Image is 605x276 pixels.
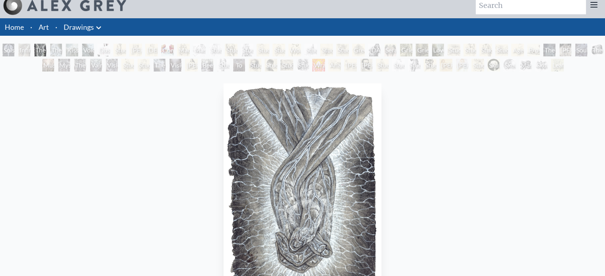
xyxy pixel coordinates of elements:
[432,44,444,56] div: Love Forestalling Death
[440,59,452,71] div: [PERSON_NAME] Pregnant & Reading
[400,44,412,56] div: Grieving 1
[320,44,333,56] div: Study of [PERSON_NAME]’s Night Watch
[18,44,31,56] div: Infinity Angel
[161,44,174,56] div: Comparing Brains
[153,59,166,71] div: The Gift
[52,18,60,36] li: ·
[487,59,500,71] div: Skull Fetus
[551,59,564,71] div: Leaf and Tree
[352,44,365,56] div: Green [DEMOGRAPHIC_DATA]
[241,44,253,56] div: Study of [PERSON_NAME]’s Damned Soul
[479,44,492,56] div: Study of [PERSON_NAME]’s Crying Woman [DEMOGRAPHIC_DATA]
[39,21,49,33] a: Art
[368,44,381,56] div: [DATE]
[249,59,261,71] div: Study of Rembrandt Self-Portrait As [PERSON_NAME]
[64,21,94,33] a: Drawings
[209,44,222,56] div: Study of [PERSON_NAME]
[169,59,182,71] div: Vision & Mission
[280,59,293,71] div: Study of [PERSON_NAME]’s Potato Eaters
[392,59,405,71] div: Study of [PERSON_NAME] [PERSON_NAME]
[177,44,190,56] div: Madonna & Child
[233,59,245,71] div: To See or Not to See
[82,44,94,56] div: Voice at [PERSON_NAME]
[34,44,47,56] div: The Love Held Between Us
[384,44,397,56] div: Seraphic Transport
[225,44,237,56] div: Study of [DEMOGRAPHIC_DATA] Separating Light from Darkness
[66,44,78,56] div: Kiss of the [MEDICAL_DATA]
[97,44,110,56] div: Dusty
[471,59,484,71] div: Study of [PERSON_NAME]’s The Old Guitarist
[201,59,214,71] div: Beethoven
[416,44,428,56] div: Grieving 2 (The Flames of Grief are Dark and Deep)
[50,44,62,56] div: The Medium
[185,59,198,71] div: [PERSON_NAME]
[511,44,524,56] div: Aged [DEMOGRAPHIC_DATA]
[193,44,206,56] div: Mask of the Face
[559,44,572,56] div: [PERSON_NAME]
[527,44,540,56] div: Prostration to the Goddess
[257,44,269,56] div: Study of [PERSON_NAME] Last Judgement
[455,59,468,71] div: [PERSON_NAME] Pregnant & Sleeping
[129,44,142,56] div: [PERSON_NAME] by [PERSON_NAME] by [PERSON_NAME]
[344,59,357,71] div: [PERSON_NAME]
[463,44,476,56] div: Study of [PERSON_NAME]’s Crying Woman [DEMOGRAPHIC_DATA]
[575,44,587,56] div: Soultrons
[288,44,301,56] div: Woman
[296,59,309,71] div: Study of [PERSON_NAME] Self-Portrait
[535,59,548,71] div: Skull Fetus Tondo
[503,59,516,71] div: Skull Fetus Study
[495,44,508,56] div: Study of [PERSON_NAME]’s Guernica
[145,44,158,56] div: [DEMOGRAPHIC_DATA]
[58,59,70,71] div: Mystic Eye
[217,59,230,71] div: Study of [PERSON_NAME]
[113,44,126,56] div: Study of [PERSON_NAME] [PERSON_NAME]
[74,59,86,71] div: The Seer
[424,59,436,71] div: Study of [PERSON_NAME]
[328,59,341,71] div: Anatomy Lab
[336,44,349,56] div: Study of [PERSON_NAME]’s Sunflowers
[447,44,460,56] div: Study of [PERSON_NAME]’s Third of May
[360,59,373,71] div: [PERSON_NAME]
[137,59,150,71] div: Study of [PERSON_NAME] The Kiss
[42,59,54,71] div: Music of Liberation
[89,59,102,71] div: Vajra Brush
[591,44,603,56] div: The First Artists
[265,59,277,71] div: Study of Rembrandt Self-Portrait
[105,59,118,71] div: Vision Taking Form
[519,59,532,71] div: Master of Confusion
[272,44,285,56] div: Study of [PERSON_NAME] Portrait of [PERSON_NAME]
[5,23,24,31] a: Home
[408,59,420,71] div: Study of [PERSON_NAME] [PERSON_NAME]
[27,18,35,36] li: ·
[376,59,389,71] div: Study of [PERSON_NAME] The Deposition
[121,59,134,71] div: Study of [PERSON_NAME] Captive
[543,44,556,56] div: The Transcendental Artist
[304,44,317,56] div: Study of [PERSON_NAME]’s Easel
[2,44,15,56] div: Solstice Angel
[312,59,325,71] div: Wrathful Guardian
